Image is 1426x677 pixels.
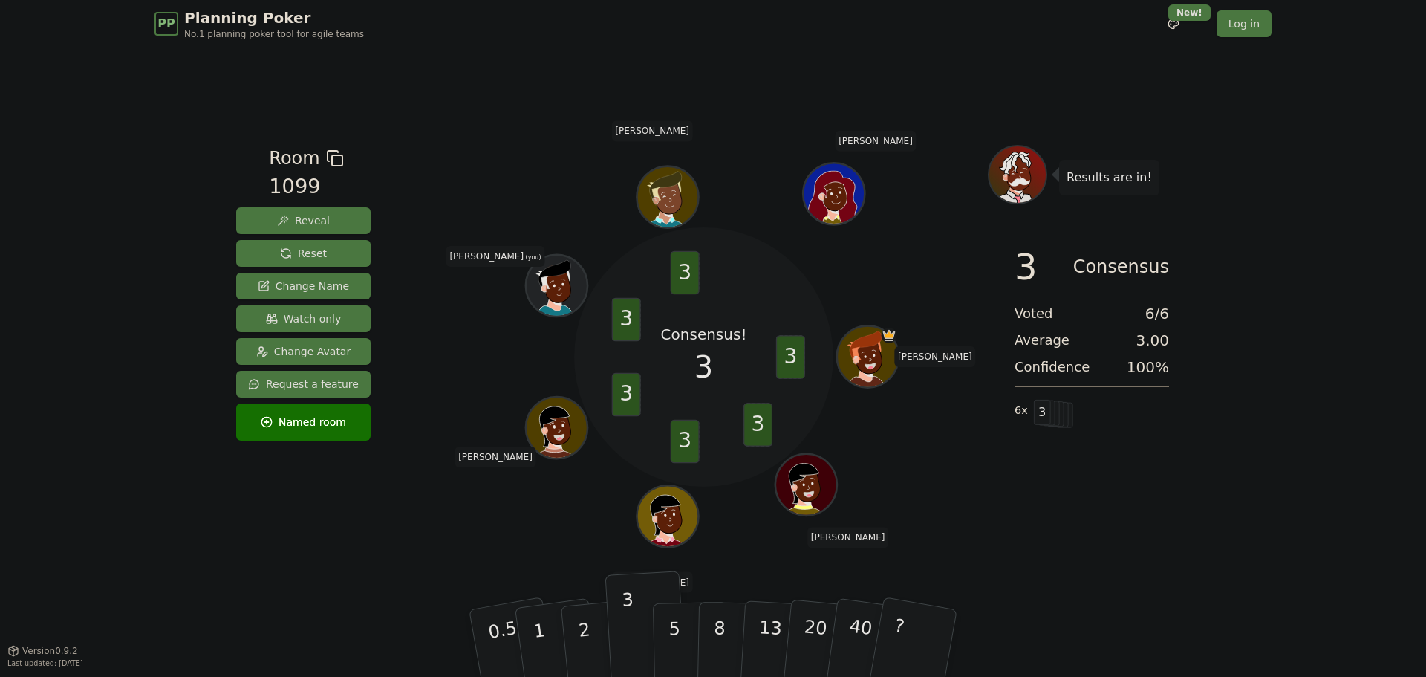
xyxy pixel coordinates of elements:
[611,298,640,342] span: 3
[527,257,585,315] button: Click to change your avatar
[1160,10,1187,37] button: New!
[1145,303,1169,324] span: 6 / 6
[1067,167,1152,188] p: Results are in!
[1015,330,1069,351] span: Average
[1127,357,1169,378] span: 100 %
[807,528,889,548] span: Click to change your name
[236,404,371,441] button: Named room
[269,145,319,172] span: Room
[269,172,343,202] div: 1099
[446,246,544,267] span: Click to change your name
[622,589,638,670] p: 3
[236,305,371,332] button: Watch only
[835,131,917,152] span: Click to change your name
[524,254,541,261] span: (you)
[1015,303,1053,324] span: Voted
[1015,403,1028,419] span: 6 x
[743,403,772,447] span: 3
[1034,400,1051,425] span: 3
[280,246,327,261] span: Reset
[256,344,351,359] span: Change Avatar
[277,213,330,228] span: Reveal
[1073,249,1169,285] span: Consensus
[7,659,83,667] span: Last updated: [DATE]
[154,7,364,40] a: PPPlanning PokerNo.1 planning poker tool for agile teams
[7,645,78,657] button: Version0.9.2
[611,572,693,593] span: Click to change your name
[157,15,175,33] span: PP
[455,447,536,467] span: Click to change your name
[1136,330,1169,351] span: 3.00
[236,240,371,267] button: Reset
[894,346,976,367] span: Click to change your name
[611,121,693,142] span: Click to change your name
[1217,10,1272,37] a: Log in
[236,338,371,365] button: Change Avatar
[611,373,640,417] span: 3
[670,251,699,295] span: 3
[261,415,346,430] span: Named room
[236,207,371,234] button: Reveal
[1015,249,1038,285] span: 3
[184,28,364,40] span: No.1 planning poker tool for agile teams
[881,328,896,343] span: Igor is the host
[694,345,713,389] span: 3
[775,335,804,379] span: 3
[184,7,364,28] span: Planning Poker
[22,645,78,657] span: Version 0.9.2
[1168,4,1211,21] div: New!
[236,371,371,398] button: Request a feature
[258,279,349,294] span: Change Name
[670,420,699,464] span: 3
[236,273,371,299] button: Change Name
[248,377,359,392] span: Request a feature
[1015,357,1090,378] span: Confidence
[661,324,747,345] p: Consensus!
[266,311,342,326] span: Watch only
